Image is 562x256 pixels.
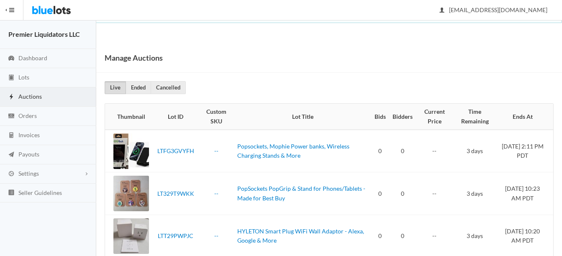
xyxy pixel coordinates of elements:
a: -- [214,232,218,239]
td: 0 [389,172,416,215]
td: 0 [371,130,389,172]
ion-icon: flash [7,93,15,101]
a: Live [105,81,126,94]
span: Lots [18,74,29,81]
td: -- [416,172,453,215]
a: PopSockets PopGrip & Stand for Phones/Tablets - Made for Best Buy [237,185,365,202]
th: Bids [371,104,389,130]
a: Ended [126,81,151,94]
th: Current Price [416,104,453,130]
ion-icon: clipboard [7,74,15,82]
span: Payouts [18,151,39,158]
td: 0 [371,172,389,215]
ion-icon: cog [7,170,15,178]
a: LTT29PWPJC [158,232,193,239]
th: Bidders [389,104,416,130]
ion-icon: person [438,7,446,15]
span: Orders [18,112,37,119]
a: Cancelled [151,81,186,94]
span: Seller Guidelines [18,189,62,196]
td: 0 [389,130,416,172]
a: HYLETON Smart Plug WiFi Wall Adaptor - Alexa, Google & More [237,228,364,244]
ion-icon: list box [7,189,15,197]
th: Ends At [497,104,553,130]
th: Lot ID [152,104,199,130]
th: Lot Title [234,104,371,130]
a: LTFG3GVYFH [157,147,194,154]
th: Custom SKU [199,104,234,130]
a: -- [214,147,218,154]
h1: Manage Auctions [105,51,163,64]
td: 3 days [453,130,497,172]
ion-icon: cash [7,113,15,120]
th: Thumbnail [105,104,152,130]
td: [DATE] 2:11 PM PDT [497,130,553,172]
a: LT329T9WKK [157,190,194,197]
span: Invoices [18,131,40,138]
th: Time Remaining [453,104,497,130]
td: -- [416,130,453,172]
span: [EMAIL_ADDRESS][DOMAIN_NAME] [440,6,547,13]
ion-icon: paper plane [7,151,15,159]
span: Settings [18,170,39,177]
span: Dashboard [18,54,47,61]
a: Popsockets, Mophie Power banks, Wireless Charging Stands & More [237,143,349,159]
td: 3 days [453,172,497,215]
ion-icon: calculator [7,132,15,140]
ion-icon: speedometer [7,55,15,63]
strong: Premier Liquidators LLC [8,30,80,38]
span: Auctions [18,93,42,100]
a: -- [214,190,218,197]
td: [DATE] 10:23 AM PDT [497,172,553,215]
